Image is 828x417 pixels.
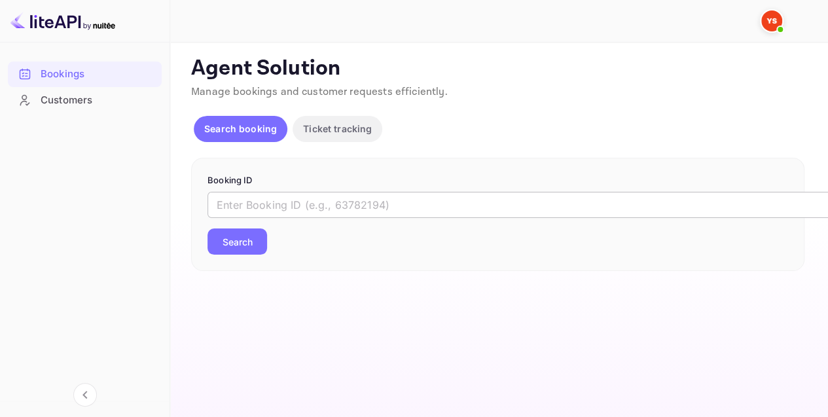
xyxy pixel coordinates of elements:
[8,62,162,87] div: Bookings
[191,56,804,82] p: Agent Solution
[8,88,162,112] a: Customers
[207,174,788,187] p: Booking ID
[761,10,782,31] img: Yandex Support
[10,10,115,31] img: LiteAPI logo
[41,67,155,82] div: Bookings
[204,122,277,136] p: Search booking
[303,122,372,136] p: Ticket tracking
[41,93,155,108] div: Customers
[191,85,448,99] span: Manage bookings and customer requests efficiently.
[8,88,162,113] div: Customers
[8,62,162,86] a: Bookings
[207,228,267,255] button: Search
[73,383,97,407] button: Collapse navigation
